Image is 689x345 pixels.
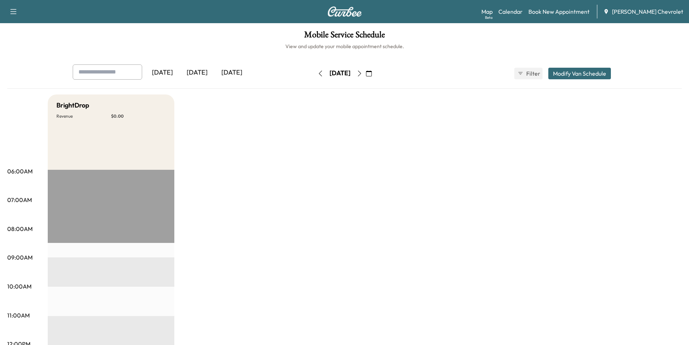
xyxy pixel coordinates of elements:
p: 07:00AM [7,195,32,204]
a: Calendar [498,7,523,16]
div: [DATE] [329,69,350,78]
a: MapBeta [481,7,493,16]
button: Modify Van Schedule [548,68,611,79]
button: Filter [514,68,543,79]
div: Beta [485,15,493,20]
p: 09:00AM [7,253,33,262]
div: [DATE] [145,64,180,81]
h6: View and update your mobile appointment schedule. [7,43,682,50]
p: 11:00AM [7,311,30,320]
p: Revenue [56,113,111,119]
p: 06:00AM [7,167,33,176]
span: [PERSON_NAME] Chevrolet [612,7,683,16]
div: [DATE] [180,64,214,81]
h5: BrightDrop [56,100,89,110]
div: [DATE] [214,64,249,81]
p: 10:00AM [7,282,31,291]
span: Filter [526,69,539,78]
a: Book New Appointment [528,7,590,16]
p: 08:00AM [7,224,33,233]
img: Curbee Logo [327,7,362,17]
p: $ 0.00 [111,113,166,119]
h1: Mobile Service Schedule [7,30,682,43]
